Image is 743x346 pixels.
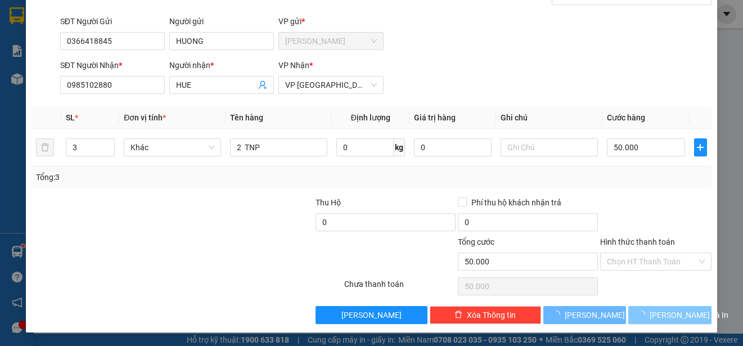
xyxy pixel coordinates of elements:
button: [PERSON_NAME] và In [628,306,712,324]
span: user-add [258,80,267,89]
div: Người nhận [169,59,274,71]
span: [PERSON_NAME] và In [650,309,728,321]
span: Gửi: [10,10,27,21]
div: SĐT Người Nhận [60,59,165,71]
label: Hình thức thanh toán [600,237,675,246]
span: kg [394,138,405,156]
span: Xóa Thông tin [467,309,516,321]
span: Đơn vị tính [124,113,166,122]
div: VP gửi [278,15,383,28]
div: HUE [10,35,101,48]
button: delete [36,138,54,156]
button: plus [694,138,707,156]
button: [PERSON_NAME] [316,306,427,324]
input: 0 [414,138,492,156]
span: [PERSON_NAME] [565,309,625,321]
div: SĐT Người Gửi [60,15,165,28]
span: Giá trị hàng [414,113,456,122]
span: plus [695,143,706,152]
span: loading [637,311,650,318]
div: [PERSON_NAME] [10,10,101,35]
button: [PERSON_NAME] [543,306,627,324]
span: VP Sài Gòn [285,77,376,93]
div: Tổng: 3 [36,171,287,183]
span: Phí thu hộ khách nhận trả [467,196,566,209]
div: LAN [109,37,224,50]
div: VP [GEOGRAPHIC_DATA] [109,10,224,37]
span: delete [454,311,462,320]
span: loading [552,311,565,318]
div: Người gửi [169,15,274,28]
button: deleteXóa Thông tin [430,306,541,324]
span: VP Cao Tốc [285,33,376,50]
div: 0983147122 [109,50,224,66]
span: Thu Hộ [316,198,341,207]
input: VD: Bàn, Ghế [230,138,327,156]
span: Tên hàng [230,113,263,122]
span: Chưa cước : [107,75,157,87]
span: Khác [130,139,214,156]
span: Cước hàng [607,113,645,122]
span: Định lượng [351,113,390,122]
div: Chưa thanh toán [343,278,457,298]
span: SL [66,113,75,122]
input: Ghi Chú [501,138,598,156]
span: Nhận: [109,11,135,23]
span: VP Nhận [278,61,309,70]
th: Ghi chú [496,107,602,129]
span: [PERSON_NAME] [341,309,402,321]
span: Tổng cước [458,237,494,246]
div: 20.000 [107,73,225,88]
div: 0388061676 [10,48,101,64]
